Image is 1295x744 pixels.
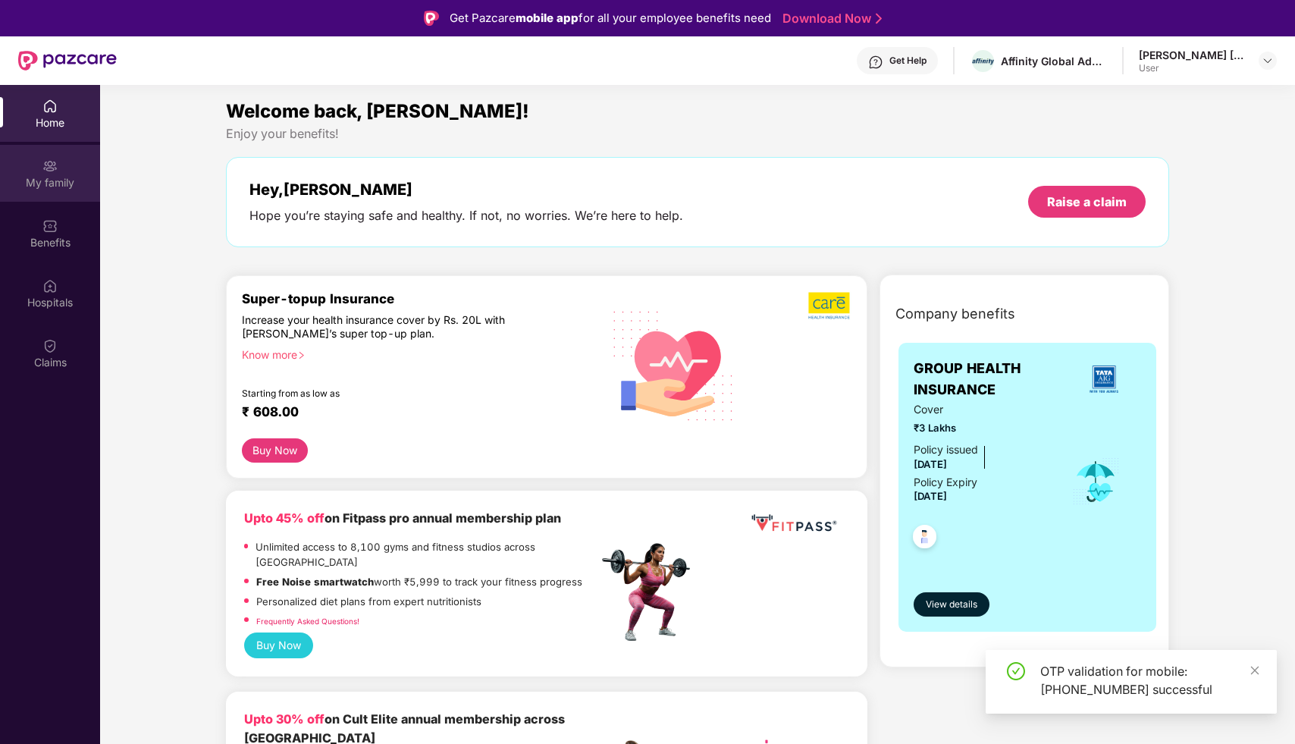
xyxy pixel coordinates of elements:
[1071,457,1121,507] img: icon
[597,539,704,645] img: fpp.png
[42,218,58,234] img: svg+xml;base64,PHN2ZyBpZD0iQmVuZWZpdHMiIHhtbG5zPSJodHRwOi8vd3d3LnczLm9yZy8yMDAwL3N2ZyIgd2lkdGg9Ij...
[914,420,1050,436] span: ₹3 Lakhs
[424,11,439,26] img: Logo
[244,510,325,526] b: Upto 45% off
[1139,48,1245,62] div: [PERSON_NAME] [PERSON_NAME]
[926,598,977,612] span: View details
[782,11,877,27] a: Download Now
[1047,193,1127,210] div: Raise a claim
[256,594,481,610] p: Personalized diet plans from expert nutritionists
[914,458,947,470] span: [DATE]
[914,490,947,502] span: [DATE]
[256,539,597,570] p: Unlimited access to 8,100 gyms and fitness studios across [GEOGRAPHIC_DATA]
[256,574,582,590] p: worth ₹5,999 to track your fitness progress
[1040,662,1259,698] div: OTP validation for mobile: [PHONE_NUMBER] successful
[249,208,683,224] div: Hope you’re staying safe and healthy. If not, no worries. We’re here to help.
[868,55,883,70] img: svg+xml;base64,PHN2ZyBpZD0iSGVscC0zMngzMiIgeG1sbnM9Imh0dHA6Ly93d3cudzMub3JnLzIwMDAvc3ZnIiB3aWR0aD...
[1083,359,1124,400] img: insurerLogo
[808,291,851,320] img: b5dec4f62d2307b9de63beb79f102df3.png
[906,520,943,557] img: svg+xml;base64,PHN2ZyB4bWxucz0iaHR0cDovL3d3dy53My5vcmcvMjAwMC9zdmciIHdpZHRoPSI0OC45NDMiIGhlaWdodD...
[450,9,771,27] div: Get Pazcare for all your employee benefits need
[972,58,994,64] img: affinity.png
[1007,662,1025,680] span: check-circle
[244,711,325,727] b: Upto 30% off
[242,291,597,306] div: Super-topup Insurance
[1250,665,1260,676] span: close
[244,510,561,526] b: on Fitpass pro annual membership plan
[1139,62,1245,74] div: User
[42,99,58,114] img: svg+xml;base64,PHN2ZyBpZD0iSG9tZSIgeG1sbnM9Imh0dHA6Ly93d3cudzMub3JnLzIwMDAvc3ZnIiB3aWR0aD0iMjAiIG...
[18,51,117,71] img: New Pazcare Logo
[1001,54,1107,68] div: Affinity Global Advertising Private Limited
[242,404,582,422] div: ₹ 608.00
[249,181,683,199] div: Hey, [PERSON_NAME]
[601,291,746,438] img: svg+xml;base64,PHN2ZyB4bWxucz0iaHR0cDovL3d3dy53My5vcmcvMjAwMC9zdmciIHhtbG5zOnhsaW5rPSJodHRwOi8vd3...
[516,11,579,25] strong: mobile app
[914,358,1067,401] span: GROUP HEALTH INSURANCE
[42,278,58,294] img: svg+xml;base64,PHN2ZyBpZD0iSG9zcGl0YWxzIiB4bWxucz0iaHR0cDovL3d3dy53My5vcmcvMjAwMC9zdmciIHdpZHRoPS...
[1262,55,1274,67] img: svg+xml;base64,PHN2ZyBpZD0iRHJvcGRvd24tMzJ4MzIiIHhtbG5zPSJodHRwOi8vd3d3LnczLm9yZy8yMDAwL3N2ZyIgd2...
[914,474,977,491] div: Policy Expiry
[226,126,1169,142] div: Enjoy your benefits!
[42,338,58,353] img: svg+xml;base64,PHN2ZyBpZD0iQ2xhaW0iIHhtbG5zPSJodHRwOi8vd3d3LnczLm9yZy8yMDAwL3N2ZyIgd2lkdGg9IjIwIi...
[242,348,588,359] div: Know more
[876,11,882,27] img: Stroke
[242,313,532,341] div: Increase your health insurance cover by Rs. 20L with [PERSON_NAME]’s super top-up plan.
[242,438,308,463] button: Buy Now
[748,509,839,537] img: fppp.png
[895,303,1015,325] span: Company benefits
[256,576,374,588] strong: Free Noise smartwatch
[256,617,359,626] a: Frequently Asked Questions!
[226,100,529,122] span: Welcome back, [PERSON_NAME]!
[42,159,58,174] img: svg+xml;base64,PHN2ZyB3aWR0aD0iMjAiIGhlaWdodD0iMjAiIHZpZXdCb3g9IjAgMCAyMCAyMCIgZmlsbD0ibm9uZSIgeG...
[244,633,313,658] button: Buy Now
[297,351,306,359] span: right
[242,388,533,398] div: Starting from as low as
[889,55,927,67] div: Get Help
[914,441,978,458] div: Policy issued
[914,401,1050,418] span: Cover
[914,592,989,617] button: View details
